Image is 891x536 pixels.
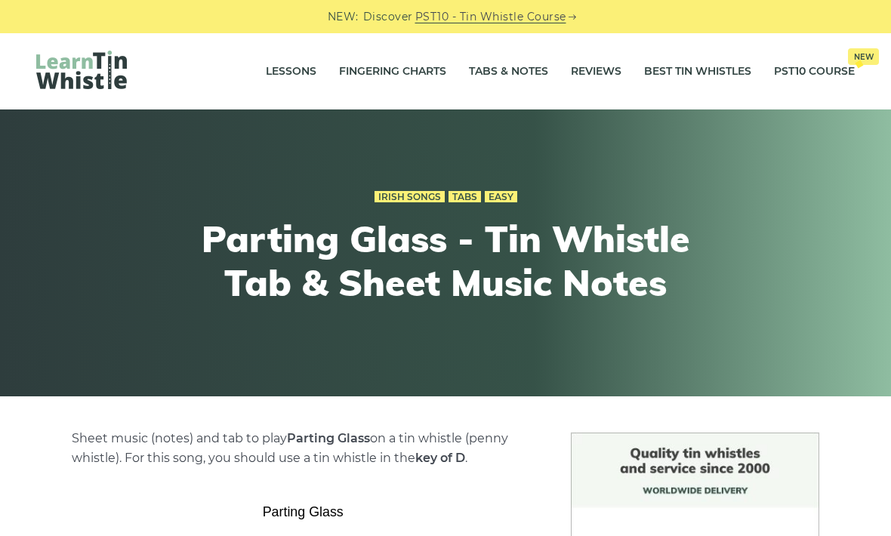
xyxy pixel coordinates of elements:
[36,51,127,89] img: LearnTinWhistle.com
[266,53,316,91] a: Lessons
[469,53,548,91] a: Tabs & Notes
[339,53,446,91] a: Fingering Charts
[415,451,465,465] strong: key of D
[449,191,481,203] a: Tabs
[485,191,517,203] a: Easy
[168,217,723,304] h1: Parting Glass - Tin Whistle Tab & Sheet Music Notes
[571,53,621,91] a: Reviews
[644,53,751,91] a: Best Tin Whistles
[848,48,879,65] span: New
[287,431,370,445] strong: Parting Glass
[72,429,534,468] p: Sheet music (notes) and tab to play on a tin whistle (penny whistle). For this song, you should u...
[774,53,855,91] a: PST10 CourseNew
[375,191,445,203] a: Irish Songs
